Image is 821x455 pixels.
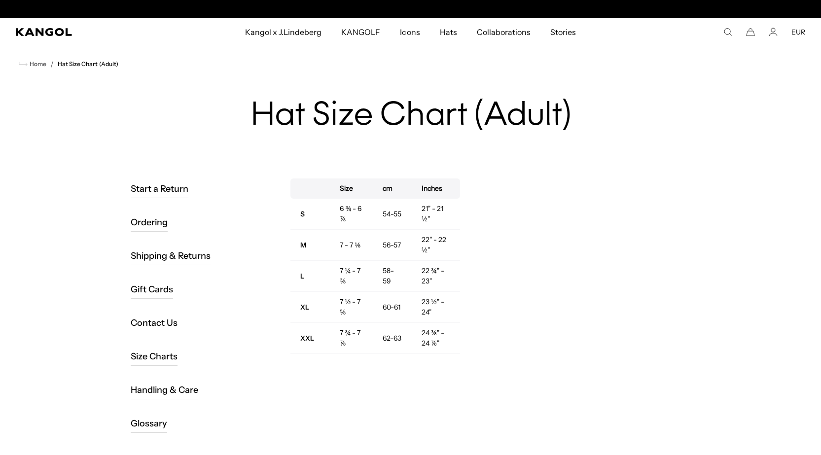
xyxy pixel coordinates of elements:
td: 62-63 [373,323,412,354]
button: Cart [746,28,755,36]
li: / [46,58,54,70]
a: Handling & Care [131,381,198,399]
td: 60-61 [373,292,412,323]
h1: Hat Size Chart (Adult) [127,98,695,135]
a: Icons [390,18,429,46]
td: 22" - 22 ½" [412,230,460,261]
a: Kangol [16,28,162,36]
a: Start a Return [131,179,188,198]
td: 54-55 [373,199,412,230]
a: KANGOLF [331,18,390,46]
td: 7 ½ - 7 ⅝ [330,292,373,323]
td: 7 - 7 ⅛ [330,230,373,261]
strong: S [300,210,305,218]
a: Stories [540,18,586,46]
td: 56-57 [373,230,412,261]
a: Hat Size Chart (Adult) [58,61,118,68]
a: Home [19,60,46,69]
strong: M [300,241,307,249]
td: 58-59 [373,261,412,292]
a: Collaborations [467,18,540,46]
span: Stories [550,18,576,46]
a: Hats [430,18,467,46]
td: 23 ½" - 24" [412,292,460,323]
a: Ordering [131,213,168,232]
a: Kangol x J.Lindeberg [235,18,332,46]
td: 21" - 21 ½" [412,199,460,230]
th: cm [373,178,412,199]
span: Kangol x J.Lindeberg [245,18,322,46]
td: 22 ¾" - 23" [412,261,460,292]
strong: L [300,272,304,280]
span: KANGOLF [341,18,380,46]
a: Gift Cards [131,280,173,299]
th: Inches [412,178,460,199]
td: 7 ¼ - 7 ⅜ [330,261,373,292]
td: 6 ¾ - 6 ⅞ [330,199,373,230]
span: Hats [440,18,457,46]
td: 7 ¾ - 7 ⅞ [330,323,373,354]
span: Home [28,61,46,68]
button: EUR [791,28,805,36]
span: Icons [400,18,420,46]
summary: Search here [723,28,732,36]
div: 1 of 2 [309,5,512,13]
span: Collaborations [477,18,531,46]
div: Announcement [309,5,512,13]
strong: XXL [300,334,314,343]
a: Contact Us [131,314,178,332]
strong: XL [300,303,309,312]
th: Size [330,178,373,199]
a: Account [769,28,778,36]
td: 24 ⅜" - 24 ⅞" [412,323,460,354]
a: Glossary [131,414,167,433]
a: Shipping & Returns [131,246,211,265]
a: Size Charts [131,347,178,366]
slideshow-component: Announcement bar [309,5,512,13]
